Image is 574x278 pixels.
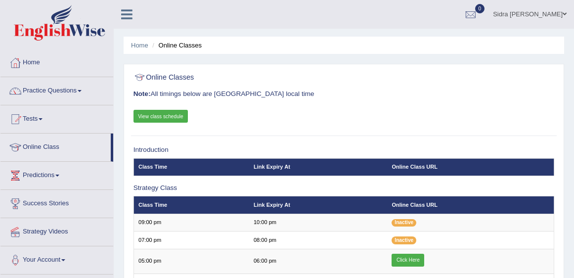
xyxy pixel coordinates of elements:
a: Tests [0,105,113,130]
td: 06:00 pm [249,249,387,274]
td: 08:00 pm [249,232,387,249]
td: 09:00 pm [133,214,249,231]
b: Note: [133,90,151,97]
h3: Strategy Class [133,185,555,192]
span: Inactive [392,219,416,227]
a: Your Account [0,246,113,271]
th: Class Time [133,196,249,214]
a: Practice Questions [0,77,113,102]
span: 0 [475,4,485,13]
a: Home [131,42,148,49]
a: Predictions [0,162,113,186]
h3: All timings below are [GEOGRAPHIC_DATA] local time [133,91,555,98]
a: View class schedule [133,110,188,123]
th: Class Time [133,158,249,176]
a: Click Here [392,254,424,267]
a: Online Class [0,134,111,158]
h3: Introduction [133,146,555,154]
h2: Online Classes [133,71,395,84]
th: Link Expiry At [249,196,387,214]
td: 05:00 pm [133,249,249,274]
th: Link Expiry At [249,158,387,176]
th: Online Class URL [387,196,554,214]
span: Inactive [392,236,416,244]
a: Home [0,49,113,74]
a: Success Stories [0,190,113,215]
th: Online Class URL [387,158,554,176]
li: Online Classes [150,41,202,50]
td: 07:00 pm [133,232,249,249]
a: Strategy Videos [0,218,113,243]
td: 10:00 pm [249,214,387,231]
